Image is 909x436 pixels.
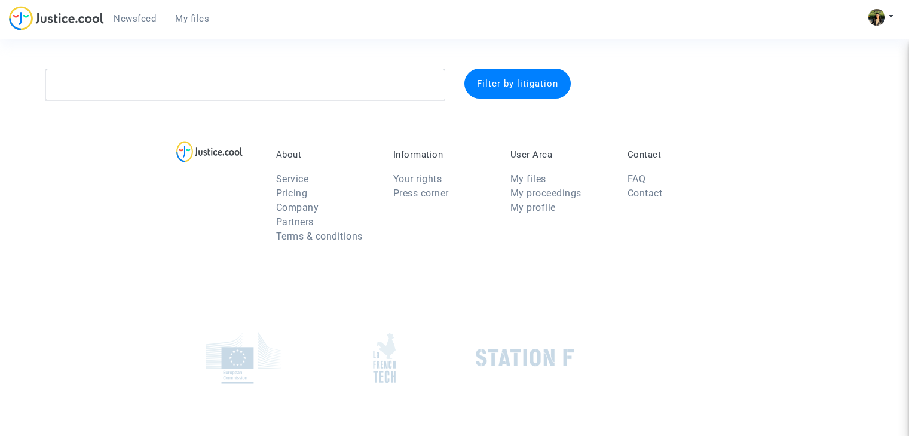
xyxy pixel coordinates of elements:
img: jc-logo.svg [9,6,104,30]
a: FAQ [628,173,646,185]
p: Information [393,149,492,160]
a: Service [276,173,309,185]
a: My files [510,173,546,185]
p: About [276,149,375,160]
a: My files [166,10,219,27]
span: Newsfeed [114,13,156,24]
img: ACg8ocIHv2cjDDKoFJhKpOjfbZYKSpwDZ1OyqKQUd1LFOvruGOPdCw=s96-c [868,9,885,26]
img: logo-lg.svg [176,141,243,162]
p: Contact [628,149,727,160]
a: My proceedings [510,188,581,199]
a: Your rights [393,173,442,185]
p: User Area [510,149,610,160]
span: My files [175,13,209,24]
a: Press corner [393,188,449,199]
a: Newsfeed [104,10,166,27]
a: Terms & conditions [276,231,363,242]
img: stationf.png [476,349,574,367]
a: Company [276,202,319,213]
a: My profile [510,202,556,213]
img: europe_commision.png [206,332,281,384]
a: Partners [276,216,314,228]
a: Contact [628,188,663,199]
a: Pricing [276,188,308,199]
span: Filter by litigation [477,78,558,89]
img: french_tech.png [373,333,396,383]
